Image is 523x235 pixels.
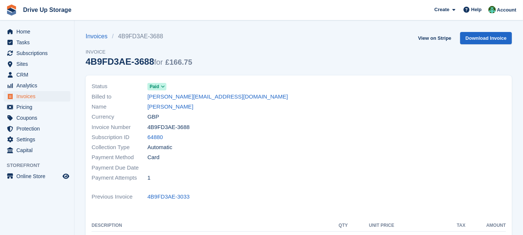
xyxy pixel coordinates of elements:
[147,103,193,111] a: [PERSON_NAME]
[4,102,70,112] a: menu
[92,103,147,111] span: Name
[16,102,61,112] span: Pricing
[61,172,70,181] a: Preview store
[147,193,189,201] a: 4B9FD3AE-3033
[4,80,70,91] a: menu
[497,6,516,14] span: Account
[16,91,61,102] span: Invoices
[7,162,74,169] span: Storefront
[147,93,288,101] a: [PERSON_NAME][EMAIL_ADDRESS][DOMAIN_NAME]
[16,59,61,69] span: Sites
[20,4,74,16] a: Drive Up Storage
[465,220,506,232] th: Amount
[147,113,159,121] span: GBP
[147,174,150,182] span: 1
[92,193,147,201] span: Previous Invoice
[154,58,163,66] span: for
[92,143,147,152] span: Collection Type
[16,145,61,155] span: Capital
[92,164,147,172] span: Payment Due Date
[471,6,482,13] span: Help
[4,37,70,48] a: menu
[92,82,147,91] span: Status
[147,153,160,162] span: Card
[92,123,147,132] span: Invoice Number
[16,37,61,48] span: Tasks
[4,113,70,123] a: menu
[4,123,70,134] a: menu
[92,153,147,162] span: Payment Method
[460,32,512,44] a: Download Invoice
[16,48,61,58] span: Subscriptions
[147,123,189,132] span: 4B9FD3AE-3688
[16,171,61,181] span: Online Store
[4,171,70,181] a: menu
[92,220,331,232] th: Description
[4,145,70,155] a: menu
[86,32,192,41] nav: breadcrumbs
[4,59,70,69] a: menu
[86,32,112,41] a: Invoices
[16,113,61,123] span: Coupons
[147,143,172,152] span: Automatic
[331,220,348,232] th: QTY
[16,123,61,134] span: Protection
[92,113,147,121] span: Currency
[4,26,70,37] a: menu
[92,133,147,142] span: Subscription ID
[348,220,394,232] th: Unit Price
[92,174,147,182] span: Payment Attempts
[86,48,192,56] span: Invoice
[16,134,61,145] span: Settings
[4,48,70,58] a: menu
[394,220,465,232] th: Tax
[16,70,61,80] span: CRM
[4,70,70,80] a: menu
[165,58,192,66] span: £166.75
[92,93,147,101] span: Billed to
[16,26,61,37] span: Home
[6,4,17,16] img: stora-icon-8386f47178a22dfd0bd8f6a31ec36ba5ce8667c1dd55bd0f319d3a0aa187defe.svg
[147,133,163,142] a: 64880
[16,80,61,91] span: Analytics
[4,91,70,102] a: menu
[147,82,166,91] a: Paid
[488,6,496,13] img: Camille
[434,6,449,13] span: Create
[4,134,70,145] a: menu
[86,57,192,67] div: 4B9FD3AE-3688
[415,32,454,44] a: View on Stripe
[150,83,159,90] span: Paid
